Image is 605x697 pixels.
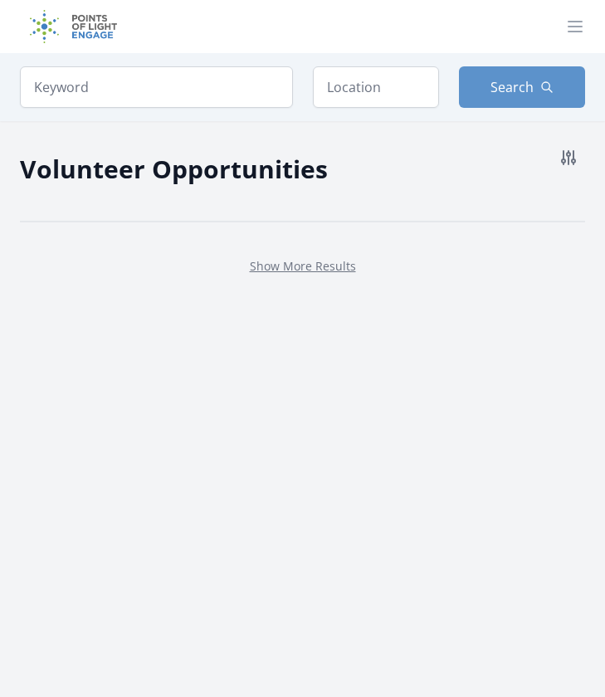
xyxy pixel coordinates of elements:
[313,66,439,108] input: Location
[20,150,328,188] h2: Volunteer Opportunities
[459,66,585,108] button: Search
[250,258,356,274] a: Show More Results
[20,66,293,108] input: Keyword
[490,77,534,97] span: Search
